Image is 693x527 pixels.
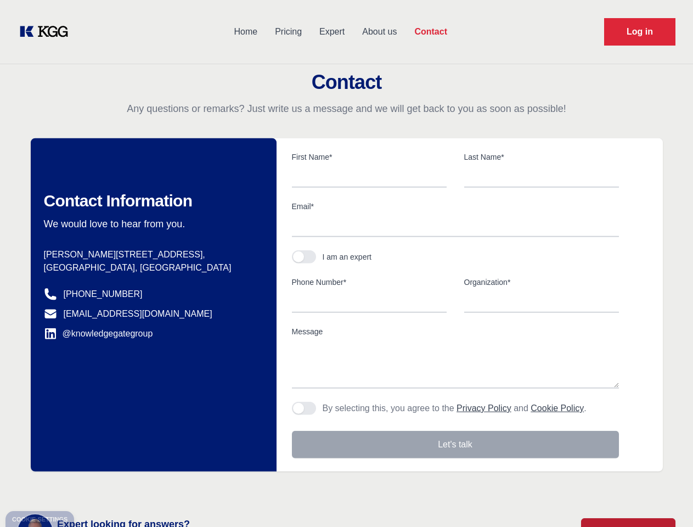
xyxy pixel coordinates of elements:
a: KOL Knowledge Platform: Talk to Key External Experts (KEE) [18,23,77,41]
a: @knowledgegategroup [44,327,153,340]
label: Organization* [464,277,619,288]
a: Contact [405,18,456,46]
p: Any questions or remarks? Just write us a message and we will get back to you as soon as possible! [13,102,680,115]
a: [EMAIL_ADDRESS][DOMAIN_NAME] [64,307,212,321]
a: Request Demo [604,18,675,46]
p: By selecting this, you agree to the and . [323,402,587,415]
a: About us [353,18,405,46]
button: Let's talk [292,431,619,458]
a: [PHONE_NUMBER] [64,288,143,301]
iframe: Chat Widget [638,474,693,527]
h2: Contact Information [44,191,259,211]
label: Last Name* [464,152,619,162]
label: Email* [292,201,619,212]
a: Cookie Policy [531,403,584,413]
a: Expert [311,18,353,46]
div: Cookie settings [12,517,67,523]
label: Phone Number* [292,277,447,288]
label: Message [292,326,619,337]
div: I am an expert [323,251,372,262]
p: We would love to hear from you. [44,217,259,231]
label: First Name* [292,152,447,162]
a: Pricing [266,18,311,46]
a: Privacy Policy [457,403,511,413]
a: Home [225,18,266,46]
p: [PERSON_NAME][STREET_ADDRESS], [44,248,259,261]
h2: Contact [13,71,680,93]
p: [GEOGRAPHIC_DATA], [GEOGRAPHIC_DATA] [44,261,259,274]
